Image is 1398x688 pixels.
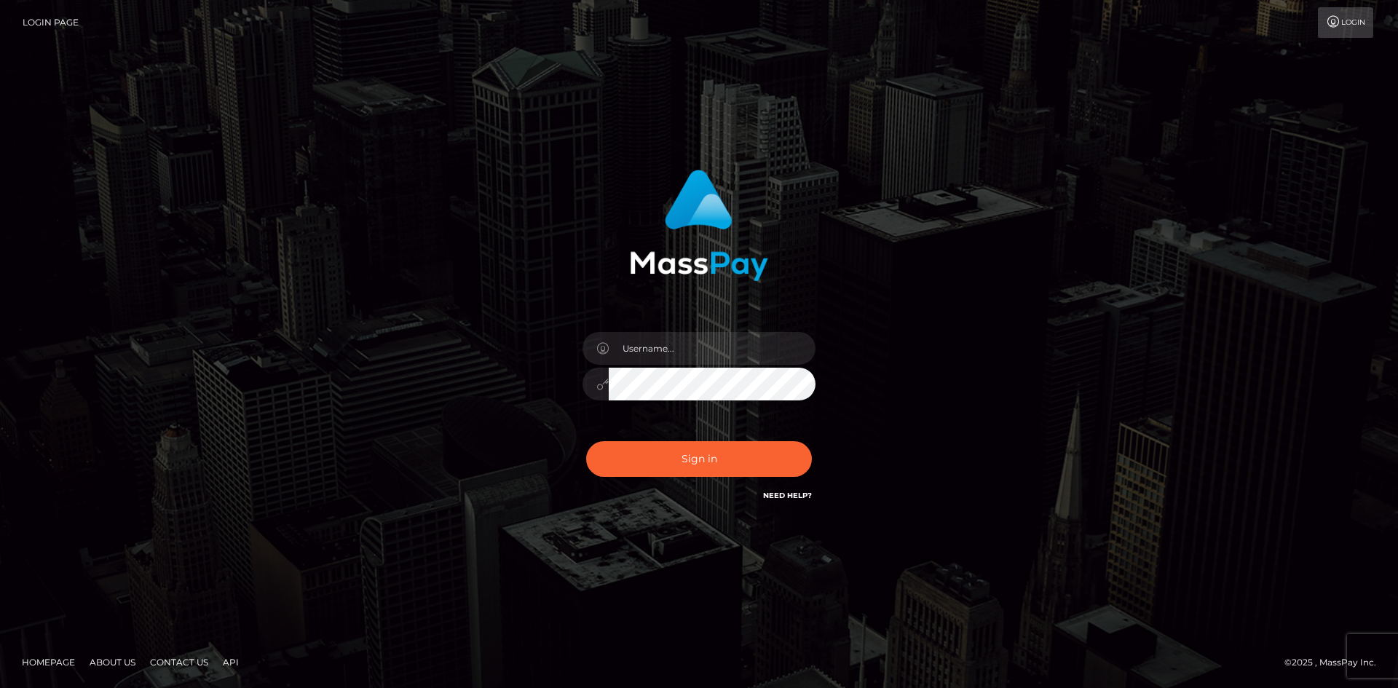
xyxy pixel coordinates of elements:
a: Contact Us [144,651,214,673]
a: Login [1318,7,1373,38]
button: Sign in [586,441,812,477]
a: Homepage [16,651,81,673]
a: About Us [84,651,141,673]
a: API [217,651,245,673]
img: MassPay Login [630,170,768,281]
input: Username... [609,332,815,365]
a: Need Help? [763,491,812,500]
div: © 2025 , MassPay Inc. [1284,655,1387,671]
a: Login Page [23,7,79,38]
